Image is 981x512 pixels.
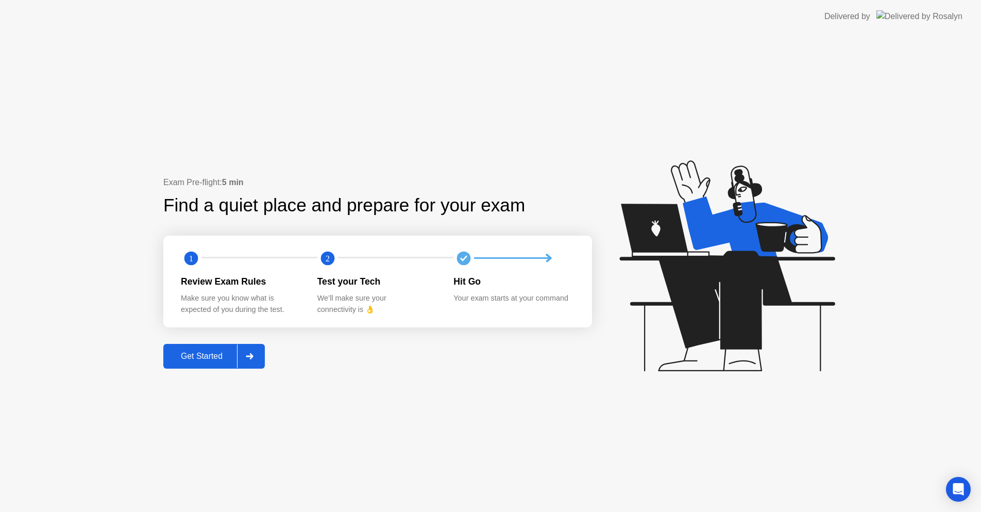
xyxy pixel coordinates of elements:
div: Exam Pre-flight: [163,176,592,189]
div: We’ll make sure your connectivity is 👌 [317,293,437,315]
div: Make sure you know what is expected of you during the test. [181,293,301,315]
div: Get Started [166,352,237,361]
div: Open Intercom Messenger [946,477,971,502]
button: Get Started [163,344,265,369]
div: Review Exam Rules [181,275,301,288]
img: Delivered by Rosalyn [876,10,962,22]
div: Test your Tech [317,275,437,288]
div: Find a quiet place and prepare for your exam [163,192,527,219]
div: Hit Go [453,275,573,288]
div: Delivered by [824,10,870,23]
div: Your exam starts at your command [453,293,573,304]
text: 2 [326,253,330,263]
text: 1 [189,253,193,263]
b: 5 min [222,178,244,187]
